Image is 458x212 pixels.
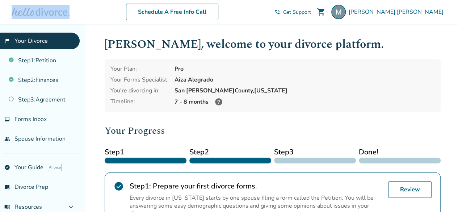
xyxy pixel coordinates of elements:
[114,181,124,191] span: check_circle
[67,203,75,211] span: expand_more
[283,9,311,16] span: Get Support
[105,36,441,53] h1: [PERSON_NAME] , welcome to your divorce platform.
[110,65,169,73] div: Your Plan:
[4,203,42,211] span: Resources
[4,204,10,210] span: menu_book
[422,177,458,212] iframe: Chat Widget
[175,87,435,95] div: San [PERSON_NAME] County, [US_STATE]
[4,116,10,122] span: inbox
[317,8,325,16] span: shopping_cart
[175,65,435,73] div: Pro
[388,181,432,198] a: Review
[126,4,218,20] a: Schedule A Free Info Call
[105,124,441,138] h2: Your Progress
[110,76,169,84] div: Your Forms Specialist:
[331,5,346,19] img: Monica Cedeno
[4,165,10,170] span: explore
[274,147,356,158] span: Step 3
[130,181,151,191] strong: Step 1 :
[130,181,382,191] h2: Prepare your first divorce forms.
[105,147,186,158] span: Step 1
[175,97,435,106] div: 7 - 8 months
[4,184,10,190] span: list_alt_check
[110,97,169,106] div: Timeline:
[14,115,47,123] span: Forms Inbox
[175,76,435,84] div: Aiza Alegrado
[349,8,446,16] span: [PERSON_NAME] [PERSON_NAME]
[48,164,62,171] span: AI beta
[359,147,441,158] span: Done!
[274,9,311,16] a: phone_in_talkGet Support
[4,38,10,44] span: flag_2
[189,147,271,158] span: Step 2
[4,136,10,142] span: people
[110,87,169,95] div: You're divorcing in:
[274,9,280,15] span: phone_in_talk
